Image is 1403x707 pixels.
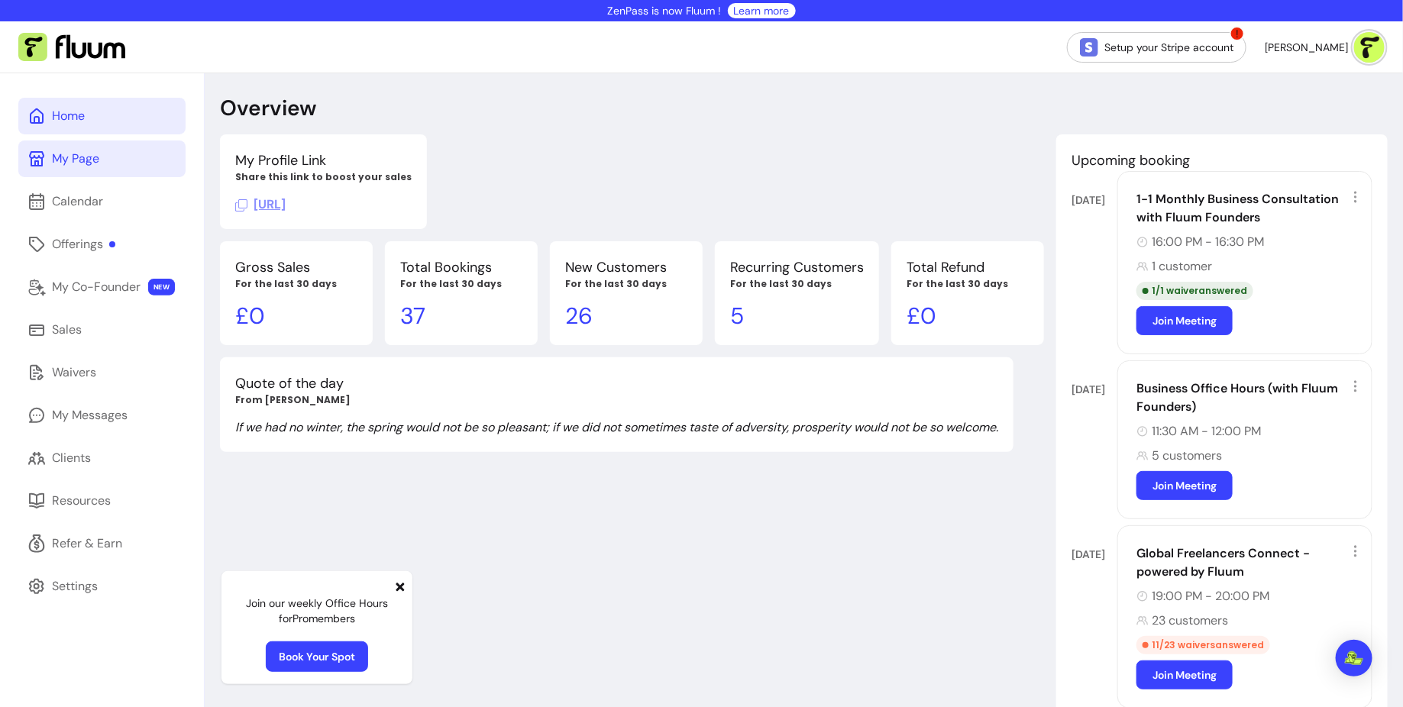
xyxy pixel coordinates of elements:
a: Join Meeting [1136,660,1233,689]
a: My Co-Founder NEW [18,269,186,305]
p: 5 [730,302,864,330]
a: Resources [18,483,186,519]
p: My Profile Link [235,150,412,171]
div: Clients [52,449,91,467]
a: Book Your Spot [266,641,368,672]
a: Waivers [18,354,186,391]
a: Offerings [18,226,186,263]
span: NEW [148,279,175,295]
div: Sales [52,321,82,339]
div: 5 customers [1136,447,1363,465]
div: Global Freelancers Connect - powered by Fluum [1136,544,1363,581]
a: My Messages [18,397,186,434]
div: 23 customers [1136,612,1363,630]
span: Click to copy [235,196,286,212]
p: Quote of the day [235,373,998,394]
p: New Customers [565,257,687,278]
p: Total Refund [907,257,1029,278]
p: £ 0 [235,302,357,330]
div: My Page [52,150,99,168]
p: Upcoming booking [1072,150,1372,171]
p: Total Bookings [400,257,522,278]
p: For the last 30 days [235,278,357,290]
a: My Page [18,140,186,177]
div: [DATE] [1072,192,1117,208]
button: avatar[PERSON_NAME] [1265,32,1385,63]
p: Join our weekly Office Hours for Pro members [234,596,400,626]
p: Gross Sales [235,257,357,278]
div: Home [52,107,85,125]
div: 1 / 1 waiver answered [1136,282,1253,300]
a: Join Meeting [1136,306,1233,335]
div: [DATE] [1072,382,1117,397]
div: 1 customer [1136,257,1363,276]
div: Resources [52,492,111,510]
a: Join Meeting [1136,471,1233,500]
a: Learn more [734,3,790,18]
img: Fluum Logo [18,33,125,62]
div: 1-1 Monthly Business Consultation with Fluum Founders [1136,190,1363,227]
p: Recurring Customers [730,257,864,278]
p: If we had no winter, the spring would not be so pleasant; if we did not sometimes taste of advers... [235,418,998,437]
a: Home [18,98,186,134]
p: 26 [565,302,687,330]
a: Clients [18,440,186,476]
a: Sales [18,312,186,348]
div: Offerings [52,235,115,253]
a: Settings [18,568,186,605]
span: [PERSON_NAME] [1265,40,1348,55]
img: avatar [1354,32,1385,63]
img: Stripe Icon [1080,38,1098,56]
p: From [PERSON_NAME] [235,394,998,406]
div: [DATE] [1072,547,1117,562]
a: Refer & Earn [18,525,186,562]
span: ! [1230,26,1245,41]
div: 16:00 PM - 16:30 PM [1136,233,1363,251]
div: Open Intercom Messenger [1336,640,1372,676]
div: Settings [52,577,98,596]
a: Calendar [18,183,186,220]
p: For the last 30 days [400,278,522,290]
div: My Messages [52,406,128,425]
div: Refer & Earn [52,534,122,553]
div: Business Office Hours (with Fluum Founders) [1136,379,1363,416]
a: Setup your Stripe account [1067,32,1246,63]
p: ZenPass is now Fluum ! [608,3,722,18]
p: For the last 30 days [565,278,687,290]
div: My Co-Founder [52,278,141,296]
div: 11 / 23 waivers answered [1136,636,1270,654]
p: Share this link to boost your sales [235,171,412,183]
div: Waivers [52,363,96,382]
div: 11:30 AM - 12:00 PM [1136,422,1363,441]
div: Calendar [52,192,103,211]
p: £ 0 [907,302,1029,330]
p: For the last 30 days [730,278,864,290]
p: For the last 30 days [907,278,1029,290]
p: 37 [400,302,522,330]
div: 19:00 PM - 20:00 PM [1136,587,1363,605]
p: Overview [220,95,316,122]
